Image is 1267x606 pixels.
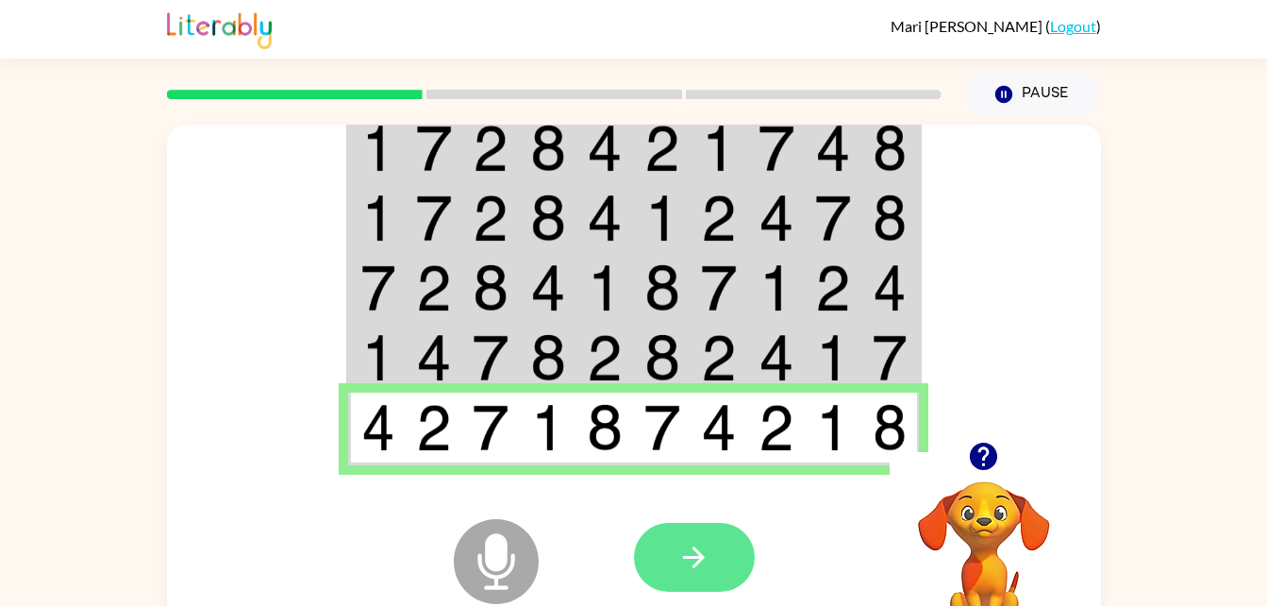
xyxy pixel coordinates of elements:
img: 8 [530,334,566,381]
img: 7 [873,334,907,381]
img: 2 [701,194,737,242]
img: 7 [416,194,452,242]
img: 1 [644,194,680,242]
img: 2 [587,334,623,381]
img: 2 [473,194,508,242]
img: 4 [530,264,566,311]
img: 2 [815,264,851,311]
img: 7 [644,404,680,451]
img: 7 [416,125,452,172]
img: 8 [530,194,566,242]
img: 8 [644,334,680,381]
img: 1 [815,404,851,451]
img: 7 [473,404,508,451]
img: 8 [644,264,680,311]
img: 8 [873,125,907,172]
img: 4 [701,404,737,451]
img: 4 [361,404,395,451]
img: 8 [473,264,508,311]
img: 8 [530,125,566,172]
img: 4 [587,194,623,242]
button: Pause [964,73,1101,116]
img: 2 [701,334,737,381]
img: 1 [759,264,794,311]
img: 1 [361,125,395,172]
img: 2 [416,404,452,451]
img: 1 [587,264,623,311]
img: 8 [873,194,907,242]
img: Literably [167,8,272,49]
img: 7 [473,334,508,381]
img: 1 [815,334,851,381]
div: ( ) [891,17,1101,35]
a: Logout [1050,17,1096,35]
img: 1 [530,404,566,451]
img: 4 [587,125,623,172]
img: 4 [416,334,452,381]
img: 7 [759,125,794,172]
img: 2 [473,125,508,172]
img: 4 [873,264,907,311]
img: 4 [815,125,851,172]
img: 1 [361,194,395,242]
img: 8 [873,404,907,451]
img: 1 [701,125,737,172]
img: 2 [416,264,452,311]
img: 4 [759,194,794,242]
img: 7 [815,194,851,242]
img: 8 [587,404,623,451]
img: 7 [701,264,737,311]
img: 2 [644,125,680,172]
img: 7 [361,264,395,311]
img: 1 [361,334,395,381]
img: 4 [759,334,794,381]
span: Mari [PERSON_NAME] [891,17,1045,35]
img: 2 [759,404,794,451]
